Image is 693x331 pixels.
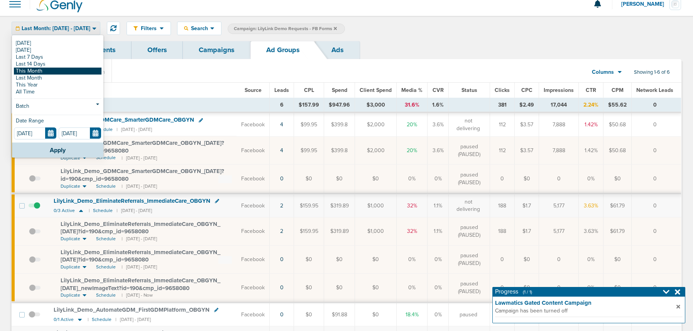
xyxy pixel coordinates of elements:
td: $0 [355,165,397,194]
td: $50.68 [603,112,632,136]
a: Last 14 Days [14,61,101,68]
span: CVR [433,87,444,93]
td: $0 [355,245,397,273]
td: 0% [428,245,449,273]
td: $61.79 [603,217,632,246]
td: $50.68 [603,136,632,165]
small: | [DATE] - Now [122,292,153,299]
td: 20% [397,112,428,136]
span: Impressions [544,87,574,93]
td: 0% [579,245,603,273]
span: Duplicate [61,264,80,270]
td: $0 [294,273,324,302]
td: 0 [632,245,681,273]
td: $947.96 [324,98,355,113]
td: 29 [490,302,515,326]
a: Last Month [14,75,101,81]
td: 0% [397,273,428,302]
span: Status [461,87,477,93]
td: 1.6% [428,98,449,113]
td: 0 [632,112,681,136]
td: $0 [515,273,539,302]
span: Showing 1-6 of 6 [634,69,670,76]
span: Campaign: LilyLink Demo Requests - FB Forms [234,25,337,32]
a: 0 [280,311,284,318]
td: $159.95 [294,194,324,217]
td: 1.1% [428,194,449,217]
span: Spend [332,87,347,93]
a: 0 [280,256,284,263]
td: TOTALS (0) [49,98,270,113]
strong: Lawmatics Gated Content Campaign [495,299,676,307]
button: Apply [12,143,103,158]
span: Source [245,87,262,93]
td: 0 [632,273,681,302]
span: LilyLink_ Demo_ EliminateReferrals_ ImmediateCare_ OBGYN_ [DATE]?id=190&cmp_ id=9658080 [61,249,220,263]
td: 3.63% [579,217,603,246]
small: | [DATE] - [DATE] [122,155,157,161]
a: 4 [280,121,283,128]
td: $0 [324,273,355,302]
span: Schedule [96,236,116,242]
td: Facebook [237,136,270,165]
td: $0 [294,165,324,194]
span: CPC [521,87,532,93]
td: 7,888 [539,112,579,136]
span: Duplicate [61,236,80,242]
small: Schedule [92,317,112,323]
small: | [DATE] - [DATE] [117,208,152,214]
td: $91.88 [324,302,355,326]
a: Batch [14,102,101,112]
small: | [DATE] - [DATE] [122,264,157,270]
span: Campaign has been turned off [495,307,674,315]
td: 0 [632,98,681,113]
td: $0 [603,273,632,302]
span: CTR [586,87,596,93]
td: $1.7 [515,217,539,246]
td: 381 [490,98,515,113]
td: $2,000 [355,112,397,136]
td: $0 [324,165,355,194]
td: 0 [632,136,681,165]
span: Media % [401,87,423,93]
span: [PERSON_NAME] [621,2,669,7]
td: Facebook [237,273,270,302]
a: Dashboard [12,41,78,59]
span: Duplicate [61,155,80,161]
small: | [DATE] - [DATE] [122,236,157,242]
td: $0 [294,245,324,273]
td: 0 [490,165,515,194]
span: not delivering [453,117,483,132]
td: $157.99 [294,98,324,113]
a: [DATE] [14,40,101,47]
span: 0/3 Active [54,208,75,214]
span: LilyLink_ Demo_ GDMCare_ SmarterGDMCare_ OBGYN_ [DATE]?id=190&cmp_ id=9658080 [61,139,224,154]
td: 3.6% [428,136,449,165]
td: Facebook [237,112,270,136]
span: Leads [274,87,289,93]
td: 3.6% [428,112,449,136]
td: 0 [539,165,579,194]
span: Duplicate [61,183,80,190]
span: LilyLink_ Demo_ EliminateReferrals_ ImmediateCare_ OBGYN [54,197,210,204]
td: 112 [490,112,515,136]
td: $1.7 [515,194,539,217]
td: $399.8 [324,136,355,165]
a: 4 [280,147,283,154]
td: 32% [397,217,428,246]
td: $0 [294,302,324,326]
td: $2.49 [515,98,539,113]
td: 0 [539,273,579,302]
a: Last 7 Days [14,54,101,61]
td: 188 [490,217,515,246]
td: $0 [324,245,355,273]
span: (1 / 1) [523,289,532,295]
span: Last Month: [DATE] - [DATE] [22,26,90,31]
td: $0 [355,302,397,326]
td: $0 [603,245,632,273]
a: Clients [78,41,132,59]
td: $99.95 [294,112,324,136]
span: Columns [592,68,614,76]
span: 0/1 Active [54,317,74,323]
